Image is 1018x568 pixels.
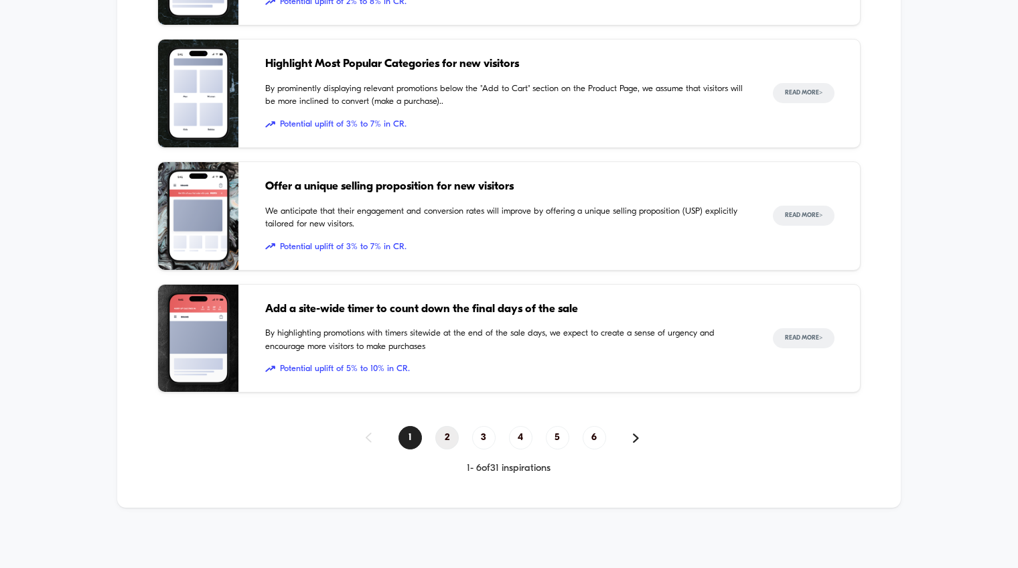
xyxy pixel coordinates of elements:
[265,327,746,353] span: By highlighting promotions with timers sitewide at the end of the sale days, we expect to create ...
[265,118,746,131] span: Potential uplift of 3% to 7% in CR.
[265,362,746,376] span: Potential uplift of 5% to 10% in CR.
[265,240,746,254] span: Potential uplift of 3% to 7% in CR.
[509,426,532,449] span: 4
[546,426,569,449] span: 5
[265,178,746,196] span: Offer a unique selling proposition for new visitors
[583,426,606,449] span: 6
[265,301,746,318] span: Add a site-wide timer to count down the final days of the sale
[157,463,861,474] div: 1 - 6 of 31 inspirations
[158,285,238,393] img: By highlighting promotions with timers sitewide at the end of the sale days, we expect to create ...
[773,206,834,226] button: Read More>
[773,328,834,348] button: Read More>
[158,40,238,147] img: By prominently displaying relevant promotions below the "Add to Cart" section on the Product Page...
[472,426,496,449] span: 3
[265,205,746,231] span: We anticipate that their engagement and conversion rates will improve by offering a unique sellin...
[265,56,746,73] span: Highlight Most Popular Categories for new visitors
[435,426,459,449] span: 2
[773,83,834,103] button: Read More>
[158,162,238,270] img: We anticipate that their engagement and conversion rates will improve by offering a unique sellin...
[265,82,746,109] span: By prominently displaying relevant promotions below the "Add to Cart" section on the Product Page...
[398,426,422,449] span: 1
[633,433,639,443] img: pagination forward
